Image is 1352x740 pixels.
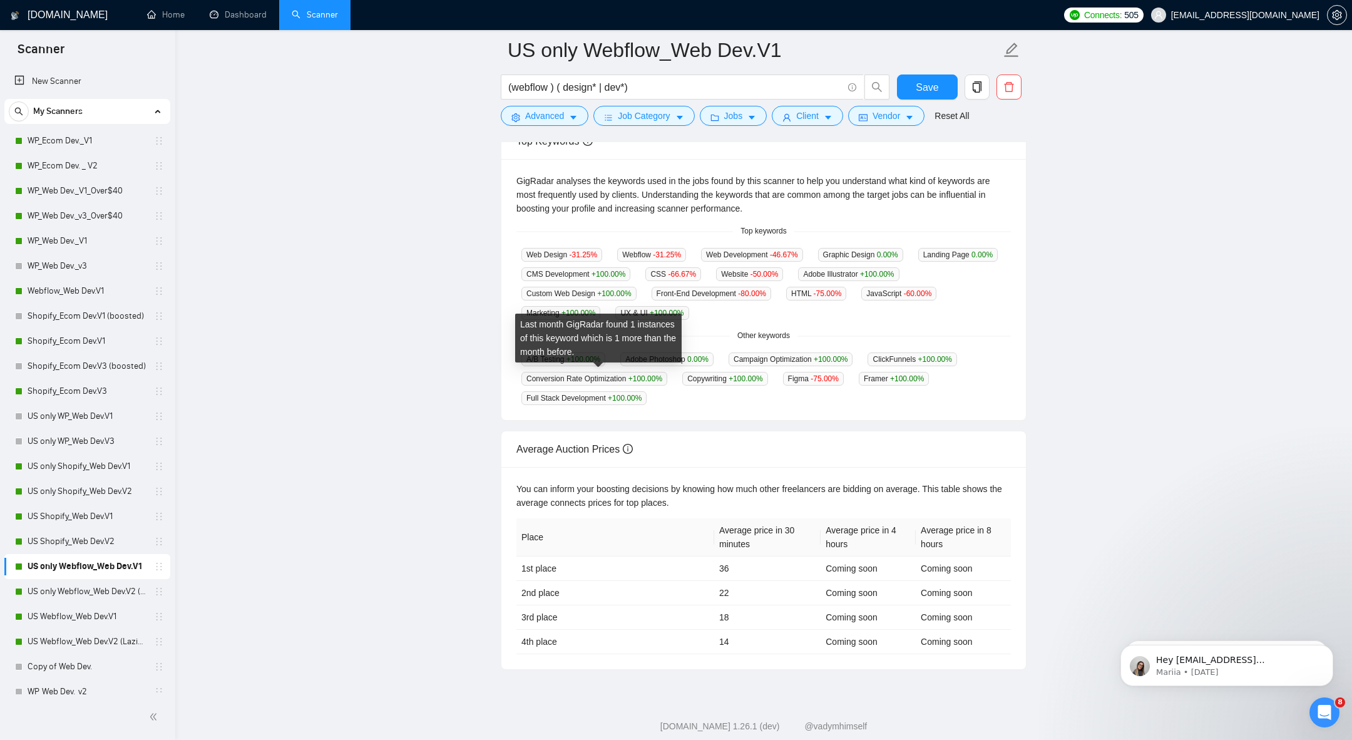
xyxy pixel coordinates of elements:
span: caret-down [905,113,914,122]
th: Average price in 4 hours [821,518,916,557]
span: bars [604,113,613,122]
span: Marketing [521,306,600,320]
span: Job Category [618,109,670,123]
span: CMS Development [521,267,630,281]
th: Average price in 8 hours [916,518,1011,557]
span: holder [154,637,164,647]
span: holder [154,436,164,446]
p: Message from Mariia, sent 1d ago [54,48,216,59]
span: holder [154,687,164,697]
td: 14 [714,630,821,654]
span: holder [154,411,164,421]
a: US Shopify_Web Dev.V1 [28,504,146,529]
span: Top keywords [733,225,794,237]
span: info-circle [623,444,633,454]
span: search [9,107,28,116]
span: Framer [859,372,929,386]
span: 8 [1335,697,1345,707]
td: 36 [714,557,821,581]
span: holder [154,136,164,146]
span: holder [154,537,164,547]
span: 505 [1124,8,1138,22]
span: -80.00 % [738,289,766,298]
a: @vadymhimself [804,721,867,731]
a: US only WP_Web Dev.V3 [28,429,146,454]
span: +100.00 % [628,374,662,383]
span: -66.67 % [668,270,696,279]
span: +100.00 % [650,309,684,317]
span: 0.00 % [687,355,709,364]
td: 22 [714,581,821,605]
span: Copywriting [682,372,767,386]
a: Reset All [935,109,969,123]
span: setting [1328,10,1346,20]
span: Connects: [1084,8,1122,22]
a: New Scanner [14,69,160,94]
span: setting [511,113,520,122]
span: -46.67 % [770,250,798,259]
span: delete [997,81,1021,93]
a: US only Webflow_Web Dev.V2 (Laziza AI) [28,579,146,604]
td: Coming soon [916,605,1011,630]
a: WP_Web Dev._v3 [28,254,146,279]
span: -31.25 % [653,250,681,259]
td: Coming soon [821,557,916,581]
a: Webflow_Web Dev.V1 [28,279,146,304]
span: Advanced [525,109,564,123]
a: WP_Web Dev._v2 [28,679,146,704]
button: settingAdvancedcaret-down [501,106,588,126]
span: holder [154,336,164,346]
a: Shopify_Ecom Dev.V1 [28,329,146,354]
a: Shopify_Ecom Dev.V3 [28,379,146,404]
span: Custom Web Design [521,287,637,301]
span: Save [916,80,938,95]
span: holder [154,161,164,171]
button: folderJobscaret-down [700,106,767,126]
a: US Shopify_Web Dev.V2 [28,529,146,554]
span: Vendor [873,109,900,123]
span: +100.00 % [814,355,848,364]
td: Coming soon [821,581,916,605]
span: Jobs [724,109,743,123]
span: info-circle [848,83,856,91]
span: JavaScript [861,287,936,301]
span: holder [154,236,164,246]
span: -50.00 % [750,270,779,279]
span: Full Stack Development [521,391,647,405]
td: 3rd place [516,605,714,630]
td: 4th place [516,630,714,654]
td: Coming soon [821,605,916,630]
span: +100.00 % [608,394,642,403]
span: Scanner [8,40,74,66]
td: Coming soon [916,581,1011,605]
div: GigRadar analyses the keywords used in the jobs found by this scanner to help you understand what... [516,174,1011,215]
span: +100.00 % [860,270,894,279]
a: homeHome [147,9,185,20]
a: WP_Web Dev._V1 [28,229,146,254]
button: search [864,75,889,100]
span: Front-End Development [652,287,771,301]
span: Other keywords [730,330,797,342]
div: Last month GigRadar found 1 instances of this keyword which is 1 more than the month before. [515,314,682,362]
a: dashboardDashboard [210,9,267,20]
span: holder [154,261,164,271]
td: Coming soon [916,630,1011,654]
span: Conversion Rate Optimization [521,372,667,386]
span: Figma [783,372,844,386]
a: Shopify_Ecom Dev.V3 (boosted) [28,354,146,379]
span: -31.25 % [570,250,598,259]
span: holder [154,186,164,196]
td: 18 [714,605,821,630]
span: holder [154,662,164,672]
span: My Scanners [33,99,83,124]
td: Coming soon [916,557,1011,581]
a: US only Shopify_Web Dev.V1 [28,454,146,479]
img: upwork-logo.png [1070,10,1080,20]
a: searchScanner [292,9,338,20]
a: WP_Web Dev._V1_Over$40 [28,178,146,203]
span: Website [716,267,783,281]
img: logo [11,6,19,26]
a: WP_Ecom Dev._V1 [28,128,146,153]
button: delete [996,75,1022,100]
span: Landing Page [918,248,998,262]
